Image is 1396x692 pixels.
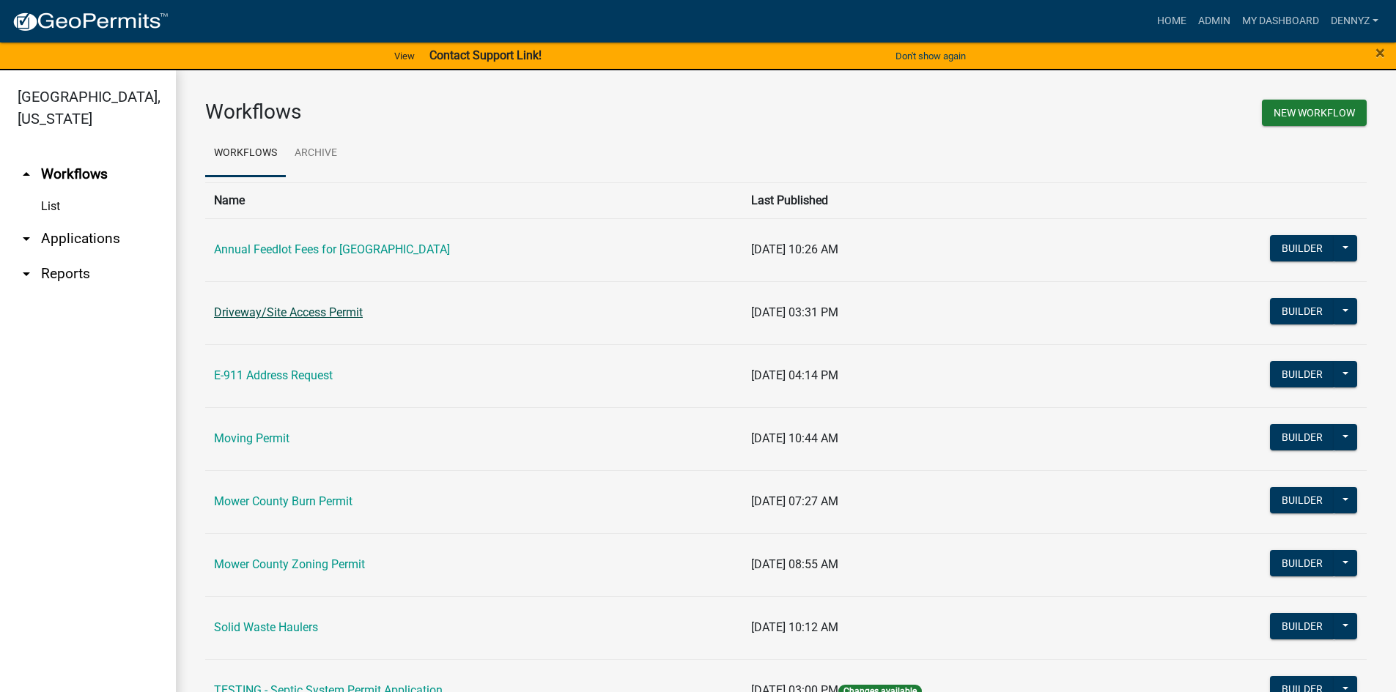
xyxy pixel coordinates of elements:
[751,620,838,634] span: [DATE] 10:12 AM
[751,305,838,319] span: [DATE] 03:31 PM
[1151,7,1192,35] a: Home
[1192,7,1236,35] a: Admin
[1270,361,1334,387] button: Builder
[1325,7,1384,35] a: dennyz
[751,494,838,508] span: [DATE] 07:27 AM
[1270,613,1334,639] button: Builder
[742,182,1142,218] th: Last Published
[214,557,365,571] a: Mower County Zoning Permit
[388,44,421,68] a: View
[1270,424,1334,450] button: Builder
[1375,44,1385,62] button: Close
[214,305,363,319] a: Driveway/Site Access Permit
[751,557,838,571] span: [DATE] 08:55 AM
[751,242,838,256] span: [DATE] 10:26 AM
[1270,298,1334,324] button: Builder
[751,368,838,382] span: [DATE] 04:14 PM
[1262,100,1367,126] button: New Workflow
[1270,487,1334,513] button: Builder
[205,182,742,218] th: Name
[214,431,289,445] a: Moving Permit
[18,230,35,248] i: arrow_drop_down
[1270,550,1334,576] button: Builder
[214,368,333,382] a: E-911 Address Request
[214,242,450,256] a: Annual Feedlot Fees for [GEOGRAPHIC_DATA]
[205,100,775,124] h3: Workflows
[286,130,346,177] a: Archive
[890,44,972,68] button: Don't show again
[751,431,838,445] span: [DATE] 10:44 AM
[1236,7,1325,35] a: My Dashboard
[1375,42,1385,63] span: ×
[214,494,352,508] a: Mower County Burn Permit
[429,48,542,62] strong: Contact Support Link!
[18,165,35,183] i: arrow_drop_up
[214,620,318,634] a: Solid Waste Haulers
[18,265,35,283] i: arrow_drop_down
[205,130,286,177] a: Workflows
[1270,235,1334,261] button: Builder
